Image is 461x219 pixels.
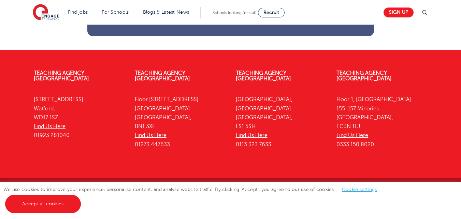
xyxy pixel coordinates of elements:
a: Find Us Here [336,132,368,138]
a: Accept all cookies [5,195,81,213]
a: Blogs & Latest News [143,10,189,15]
p: Floor 1, [GEOGRAPHIC_DATA] 155-157 Minories [GEOGRAPHIC_DATA], EC3N 1LJ 0333 150 8020 [336,95,427,149]
span: Recruit [263,10,279,15]
p: Floor [STREET_ADDRESS] [GEOGRAPHIC_DATA] [GEOGRAPHIC_DATA], BN1 3XF 01273 447633 [135,95,226,149]
a: Find Us Here [34,123,66,129]
a: Cookie settings [342,187,377,192]
a: For Schools [102,10,129,15]
img: Engage Education [33,4,59,21]
p: [STREET_ADDRESS] Watford, WD17 1SZ 01923 281040 [34,95,125,140]
a: Find Us Here [135,132,167,138]
span: We use cookies to improve your experience, personalise content, and analyse website traffic. By c... [3,187,384,206]
a: Teaching Agency [GEOGRAPHIC_DATA] [135,70,190,82]
span: Schools looking for staff [213,10,257,15]
p: [GEOGRAPHIC_DATA], [GEOGRAPHIC_DATA] [GEOGRAPHIC_DATA], LS1 5SH 0113 323 7633 [236,95,327,149]
a: Teaching Agency [GEOGRAPHIC_DATA] [236,70,291,82]
a: Sign up [384,8,414,17]
a: Teaching Agency [GEOGRAPHIC_DATA] [34,70,89,82]
a: Teaching Agency [GEOGRAPHIC_DATA] [336,70,392,82]
a: Find jobs [68,10,88,15]
a: Find Us Here [236,132,268,138]
a: Recruit [258,8,285,17]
